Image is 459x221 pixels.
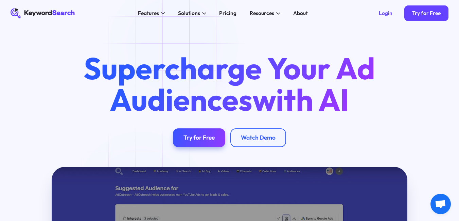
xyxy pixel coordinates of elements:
div: About [293,9,308,17]
span: with AI [252,80,349,119]
div: Resources [250,9,274,17]
div: Login [379,10,392,16]
div: Watch Demo [241,134,276,142]
div: Open chat [430,194,451,214]
div: Try for Free [183,134,215,142]
a: Try for Free [404,5,449,21]
div: Pricing [219,9,236,17]
div: Features [138,9,159,17]
a: Try for Free [173,128,225,147]
a: Login [371,5,400,21]
a: Pricing [215,8,241,18]
a: About [289,8,312,18]
div: Try for Free [412,10,441,16]
h1: Supercharge Your Ad Audiences [71,53,387,115]
div: Solutions [178,9,200,17]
